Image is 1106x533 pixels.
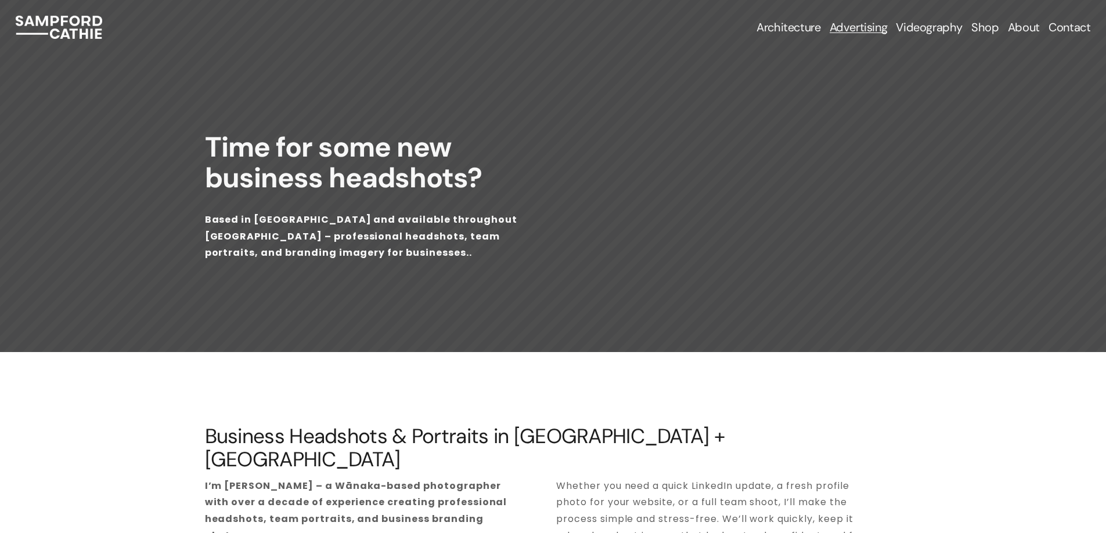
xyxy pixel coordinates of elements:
a: About [1008,19,1040,35]
a: Videography [896,19,963,35]
a: Contact [1049,19,1090,35]
a: Shop [971,19,999,35]
a: folder dropdown [830,19,888,35]
span: Advertising [830,20,888,34]
span: Architecture [756,20,820,34]
h2: Business Headshots & Portraits in [GEOGRAPHIC_DATA] + [GEOGRAPHIC_DATA] [205,425,902,471]
img: Sampford Cathie Photo + Video [16,16,102,39]
strong: Time for some new business headshots? [205,129,482,196]
strong: Based in [GEOGRAPHIC_DATA] and available throughout [GEOGRAPHIC_DATA] – professional headshots, t... [205,213,520,260]
a: folder dropdown [756,19,820,35]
